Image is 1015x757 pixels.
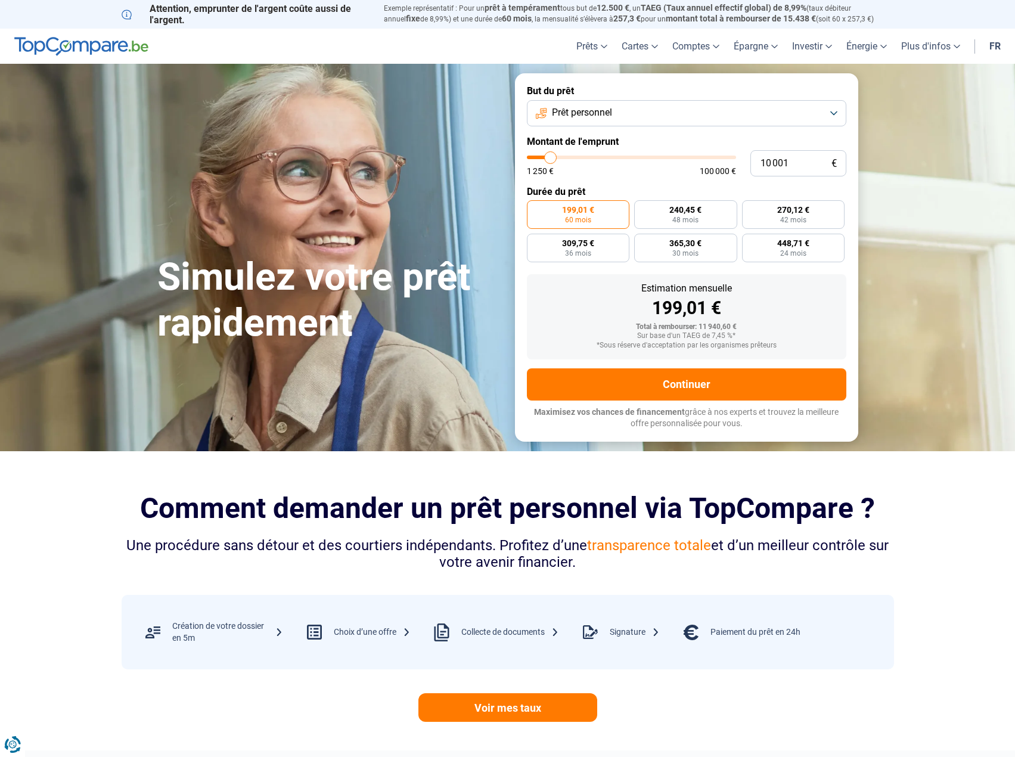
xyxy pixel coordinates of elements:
[485,3,560,13] span: prêt à tempérament
[780,250,806,257] span: 24 mois
[536,284,837,293] div: Estimation mensuelle
[172,621,283,644] div: Création de votre dossier en 5m
[527,167,554,175] span: 1 250 €
[831,159,837,169] span: €
[527,186,846,197] label: Durée du prêt
[780,216,806,224] span: 42 mois
[894,29,967,64] a: Plus d'infos
[710,626,800,638] div: Paiement du prêt en 24h
[536,332,837,340] div: Sur base d'un TAEG de 7,45 %*
[527,368,846,401] button: Continuer
[597,3,629,13] span: 12.500 €
[122,3,370,26] p: Attention, emprunter de l'argent coûte aussi de l'argent.
[552,106,612,119] span: Prêt personnel
[334,626,411,638] div: Choix d’une offre
[418,693,597,722] a: Voir mes taux
[613,14,641,23] span: 257,3 €
[527,100,846,126] button: Prêt personnel
[641,3,806,13] span: TAEG (Taux annuel effectif global) de 8,99%
[406,14,420,23] span: fixe
[527,85,846,97] label: But du prêt
[727,29,785,64] a: Épargne
[839,29,894,64] a: Énergie
[666,14,816,23] span: montant total à rembourser de 15.438 €
[534,407,685,417] span: Maximisez vos chances de financement
[527,407,846,430] p: grâce à nos experts et trouvez la meilleure offre personnalisée pour vous.
[562,239,594,247] span: 309,75 €
[502,14,532,23] span: 60 mois
[672,216,699,224] span: 48 mois
[562,206,594,214] span: 199,01 €
[527,136,846,147] label: Montant de l'emprunt
[777,239,809,247] span: 448,71 €
[122,537,894,572] div: Une procédure sans détour et des courtiers indépendants. Profitez d’une et d’un meilleur contrôle...
[461,626,559,638] div: Collecte de documents
[384,3,894,24] p: Exemple représentatif : Pour un tous but de , un (taux débiteur annuel de 8,99%) et une durée de ...
[122,492,894,525] h2: Comment demander un prêt personnel via TopCompare ?
[672,250,699,257] span: 30 mois
[157,255,501,346] h1: Simulez votre prêt rapidement
[777,206,809,214] span: 270,12 €
[536,299,837,317] div: 199,01 €
[669,239,702,247] span: 365,30 €
[610,626,660,638] div: Signature
[700,167,736,175] span: 100 000 €
[669,206,702,214] span: 240,45 €
[785,29,839,64] a: Investir
[565,250,591,257] span: 36 mois
[614,29,665,64] a: Cartes
[565,216,591,224] span: 60 mois
[14,37,148,56] img: TopCompare
[665,29,727,64] a: Comptes
[536,342,837,350] div: *Sous réserve d'acceptation par les organismes prêteurs
[982,29,1008,64] a: fr
[569,29,614,64] a: Prêts
[587,537,711,554] span: transparence totale
[536,323,837,331] div: Total à rembourser: 11 940,60 €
